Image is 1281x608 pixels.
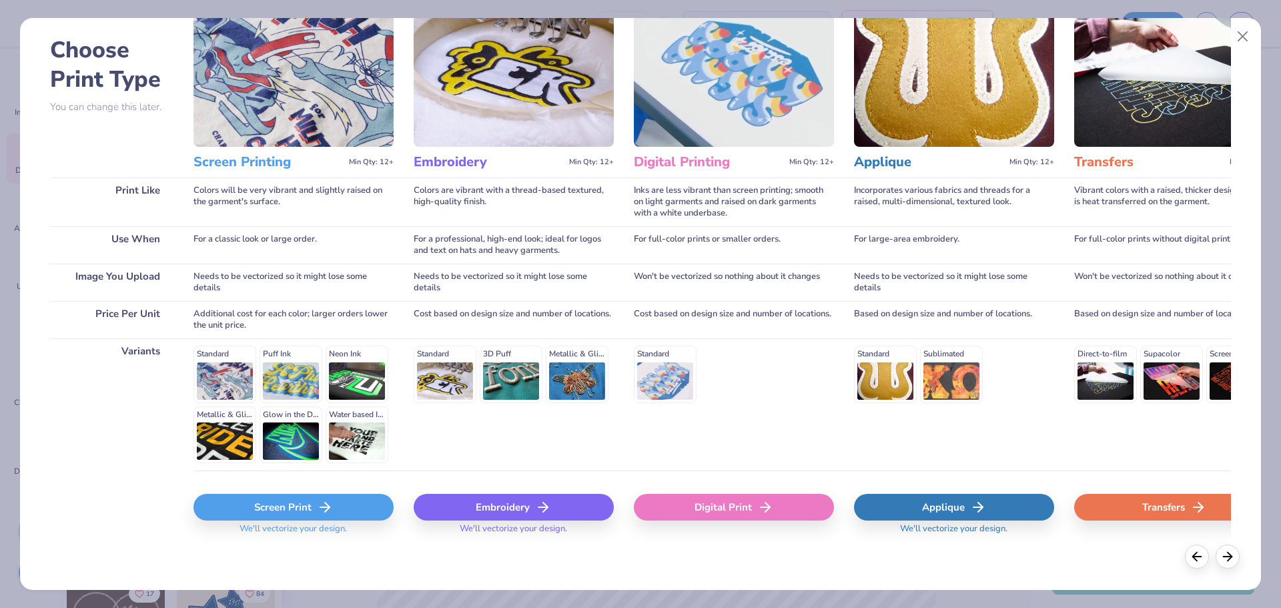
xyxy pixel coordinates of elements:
div: For a professional, high-end look; ideal for logos and text on hats and heavy garments. [414,226,614,264]
h3: Transfers [1074,154,1224,171]
div: Won't be vectorized so nothing about it changes [1074,264,1274,301]
div: Digital Print [634,494,834,521]
div: Colors are vibrant with a thread-based textured, high-quality finish. [414,178,614,226]
div: Cost based on design size and number of locations. [414,301,614,338]
button: Close [1230,24,1256,49]
span: We'll vectorize your design. [895,523,1013,543]
div: Colors will be very vibrant and slightly raised on the garment's surface. [193,178,394,226]
div: For full-color prints or smaller orders. [634,226,834,264]
div: Print Like [50,178,173,226]
img: Screen Printing [193,9,394,147]
h3: Digital Printing [634,154,784,171]
div: Price Per Unit [50,301,173,338]
img: Transfers [1074,9,1274,147]
div: Transfers [1074,494,1274,521]
div: Cost based on design size and number of locations. [634,301,834,338]
div: Won't be vectorized so nothing about it changes [634,264,834,301]
span: Min Qty: 12+ [1230,158,1274,167]
div: Incorporates various fabrics and threads for a raised, multi-dimensional, textured look. [854,178,1054,226]
h3: Screen Printing [193,154,344,171]
div: For full-color prints without digital printing. [1074,226,1274,264]
div: Image You Upload [50,264,173,301]
div: Based on design size and number of locations. [854,301,1054,338]
div: Based on design size and number of locations. [1074,301,1274,338]
div: Screen Print [193,494,394,521]
span: We'll vectorize your design. [454,523,572,543]
h3: Embroidery [414,154,564,171]
img: Applique [854,9,1054,147]
div: Variants [50,338,173,471]
span: Min Qty: 12+ [789,158,834,167]
div: Needs to be vectorized so it might lose some details [414,264,614,301]
span: Min Qty: 12+ [569,158,614,167]
div: Vibrant colors with a raised, thicker design since it is heat transferred on the garment. [1074,178,1274,226]
h2: Choose Print Type [50,35,173,94]
span: Min Qty: 12+ [349,158,394,167]
div: For a classic look or large order. [193,226,394,264]
p: You can change this later. [50,101,173,113]
img: Embroidery [414,9,614,147]
h3: Applique [854,154,1004,171]
span: We'll vectorize your design. [234,523,352,543]
div: Embroidery [414,494,614,521]
div: Inks are less vibrant than screen printing; smooth on light garments and raised on dark garments ... [634,178,834,226]
div: For large-area embroidery. [854,226,1054,264]
div: Additional cost for each color; larger orders lower the unit price. [193,301,394,338]
div: Applique [854,494,1054,521]
span: Min Qty: 12+ [1009,158,1054,167]
div: Needs to be vectorized so it might lose some details [854,264,1054,301]
div: Needs to be vectorized so it might lose some details [193,264,394,301]
img: Digital Printing [634,9,834,147]
div: Use When [50,226,173,264]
